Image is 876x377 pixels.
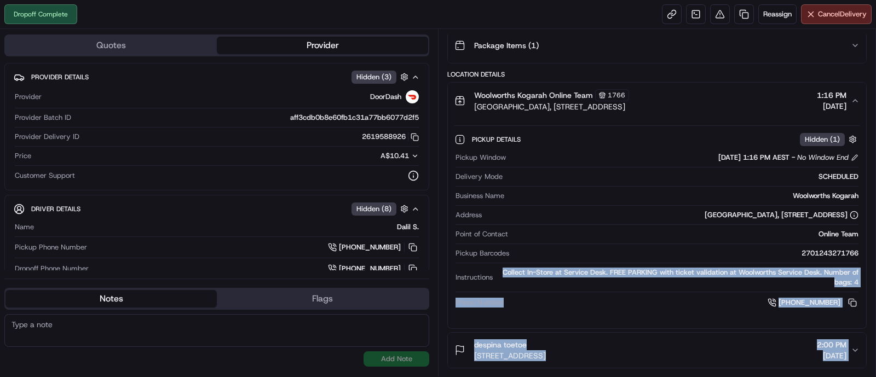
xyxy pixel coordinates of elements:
div: Collect In-Store at Service Desk. FREE PARKING with ticket validation at Woolworths Service Desk.... [497,268,858,287]
span: Hidden ( 3 ) [356,72,391,82]
span: [DATE] [817,350,846,361]
span: 2:00 PM [817,339,846,350]
span: Cancel Delivery [818,9,867,19]
span: Provider Details [31,73,89,82]
span: Driver Details [31,205,80,213]
button: 2619588926 [362,132,419,142]
span: [DATE] [817,101,846,112]
span: [DATE] 1:16 PM AEST [718,153,789,163]
button: Hidden (3) [351,70,411,84]
span: Dropoff Phone Number [15,264,89,274]
div: SCHEDULED [507,172,858,182]
span: Business Name [456,191,504,201]
span: [PHONE_NUMBER] [339,242,401,252]
button: Provider [217,37,428,54]
button: Hidden (8) [351,202,411,216]
button: A$10.41 [322,151,419,161]
div: 2701243271766 [514,248,858,258]
div: Location Details [447,70,867,79]
button: Hidden (1) [800,132,860,146]
button: Reassign [758,4,797,24]
span: Provider Batch ID [15,113,71,123]
button: Package Items (1) [448,28,866,63]
span: Instructions [456,272,493,282]
span: Pickup Window [456,153,506,163]
span: Pickup Barcodes [456,248,509,258]
span: aff3cdb0b8e60fb1c31a77bb6077d2f5 [290,113,419,123]
span: - [792,153,795,163]
div: [GEOGRAPHIC_DATA], [STREET_ADDRESS] [705,210,858,220]
a: [PHONE_NUMBER] [328,263,419,275]
button: Quotes [5,37,217,54]
button: Notes [5,290,217,308]
span: Address [456,210,482,220]
span: Point of Contact [456,229,508,239]
span: Package Items ( 1 ) [474,40,539,51]
span: Delivery Mode [456,172,503,182]
button: Woolworths Kogarah Online Team1766[GEOGRAPHIC_DATA], [STREET_ADDRESS]1:16 PM[DATE] [448,83,866,119]
span: Name [15,222,34,232]
span: Hidden ( 8 ) [356,204,391,214]
span: 1:16 PM [817,90,846,101]
span: 1766 [608,91,625,100]
span: [PHONE_NUMBER] [779,298,840,308]
button: Flags [217,290,428,308]
button: despina toetoe[STREET_ADDRESS]2:00 PM[DATE] [448,333,866,368]
div: Woolworths Kogarah Online Team1766[GEOGRAPHIC_DATA], [STREET_ADDRESS]1:16 PM[DATE] [448,119,866,328]
span: Price [15,151,31,161]
span: Pickup Phone Number [15,242,87,252]
button: CancelDelivery [801,4,872,24]
span: No Window End [797,153,849,163]
span: DoorDash [370,92,401,102]
a: [PHONE_NUMBER] [328,241,419,253]
span: Customer Support [15,171,75,181]
span: Provider Delivery ID [15,132,79,142]
span: A$10.41 [381,151,409,160]
span: despina toetoe [474,339,527,350]
span: Reassign [763,9,792,19]
img: doordash_logo_v2.png [406,90,419,103]
a: [PHONE_NUMBER] [768,297,858,309]
span: Pickup Details [472,135,523,144]
div: Woolworths Kogarah [509,191,858,201]
span: [GEOGRAPHIC_DATA], [STREET_ADDRESS] [474,101,629,112]
span: [PHONE_NUMBER] [339,264,401,274]
button: Driver DetailsHidden (8) [14,200,420,218]
span: Phone Number [456,298,504,308]
span: Provider [15,92,42,102]
div: Dalil S. [38,222,419,232]
button: Provider DetailsHidden (3) [14,68,420,86]
span: [STREET_ADDRESS] [474,350,546,361]
span: Hidden ( 1 ) [805,135,840,144]
span: Woolworths Kogarah Online Team [474,90,593,101]
div: Online Team [512,229,858,239]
